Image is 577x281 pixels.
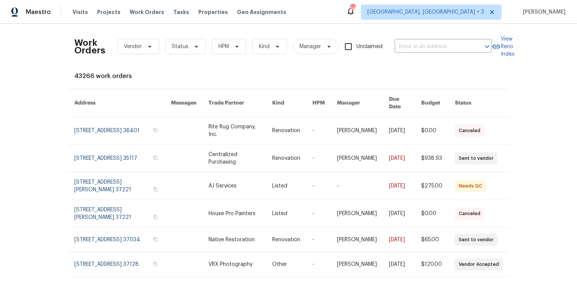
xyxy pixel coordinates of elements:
[306,145,331,172] td: -
[415,89,449,117] th: Budget
[266,89,306,117] th: Kind
[152,261,159,267] button: Copy Address
[306,89,331,117] th: HPM
[266,117,306,145] td: Renovation
[173,9,189,15] span: Tasks
[26,8,51,16] span: Maestro
[202,228,267,252] td: Native Restoration
[331,172,383,200] td: -
[331,200,383,228] td: [PERSON_NAME]
[152,127,159,134] button: Copy Address
[383,89,415,117] th: Due Date
[68,89,165,117] th: Address
[202,89,267,117] th: Trade Partner
[266,228,306,252] td: Renovation
[395,41,470,53] input: Enter in an address
[202,200,267,228] td: House Pro Painters
[266,252,306,277] td: Other
[165,89,202,117] th: Messages
[152,236,159,243] button: Copy Address
[152,186,159,193] button: Copy Address
[202,117,267,145] td: Rite Rug Company, Inc.
[306,117,331,145] td: -
[331,228,383,252] td: [PERSON_NAME]
[299,43,321,50] span: Manager
[266,200,306,228] td: Listed
[492,35,514,58] a: View Reno Index
[202,172,267,200] td: AJ Services
[306,252,331,277] td: -
[130,8,164,16] span: Work Orders
[172,43,188,50] span: Status
[266,172,306,200] td: Listed
[331,252,383,277] td: [PERSON_NAME]
[202,252,267,277] td: VRX Photography
[356,43,383,51] span: Unclaimed
[266,145,306,172] td: Renovation
[367,8,484,16] span: [GEOGRAPHIC_DATA], [GEOGRAPHIC_DATA] + 3
[482,41,492,52] button: Open
[74,72,503,80] div: 43266 work orders
[449,89,509,117] th: Status
[331,89,383,117] th: Manager
[306,200,331,228] td: -
[306,228,331,252] td: -
[520,8,566,16] span: [PERSON_NAME]
[152,214,159,220] button: Copy Address
[350,5,355,12] div: 64
[124,43,142,50] span: Vendor
[202,145,267,172] td: Centralized Purchasing
[152,155,159,161] button: Copy Address
[331,145,383,172] td: [PERSON_NAME]
[72,8,88,16] span: Visits
[198,8,228,16] span: Properties
[97,8,121,16] span: Projects
[74,39,105,54] h2: Work Orders
[218,43,229,50] span: HPM
[331,117,383,145] td: [PERSON_NAME]
[259,43,270,50] span: Kind
[237,8,286,16] span: Geo Assignments
[306,172,331,200] td: -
